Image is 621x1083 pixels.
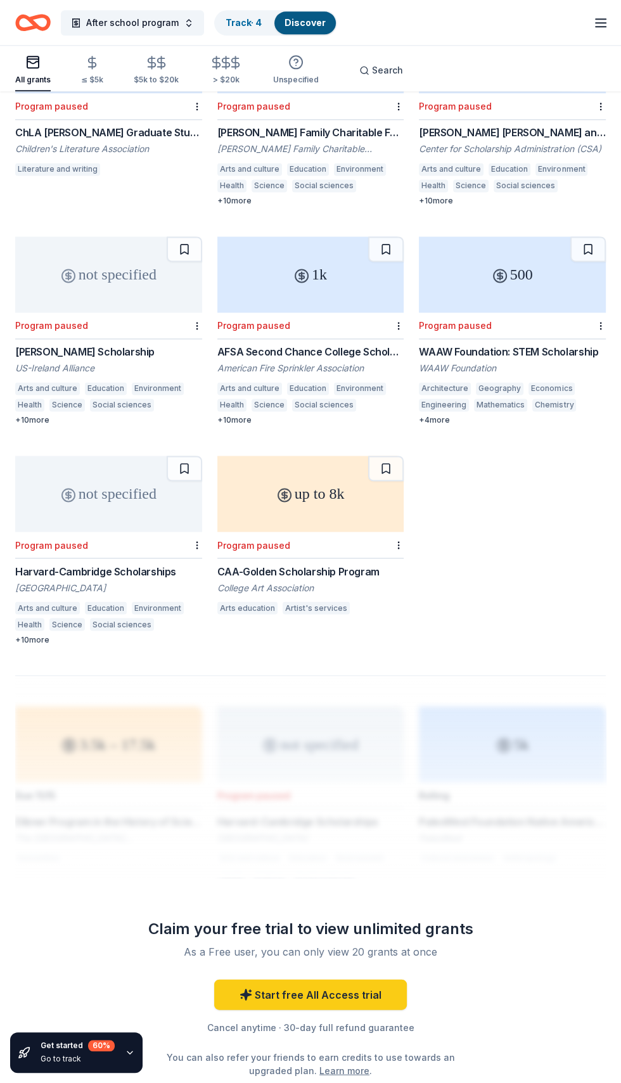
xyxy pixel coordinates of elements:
[419,236,606,425] a: 500Program pausedWAAW Foundation: STEM ScholarshipWAAW FoundationArchitectureGeographyEconomicsEn...
[532,399,576,411] div: Chemistry
[349,58,413,83] button: Search
[419,399,469,411] div: Engineering
[419,382,471,395] div: Architecture
[287,382,329,395] div: Education
[217,179,246,192] div: Health
[41,1040,115,1051] div: Get started
[217,382,282,395] div: Arts and culture
[453,179,489,192] div: Science
[86,15,179,30] span: After school program
[217,456,404,618] a: up to 8kProgram pausedCAA-Golden Scholarship ProgramCollege Art AssociationArts educationArtist's...
[419,143,606,155] div: Center for Scholarship Administration (CSA)
[319,1063,369,1077] a: Learn more
[143,944,478,959] div: As a Free user, you can only view 20 grants at once
[15,563,202,579] div: Harvard-Cambridge Scholarships
[217,362,404,375] div: American Fire Sprinkler Association
[15,143,202,155] div: Children's Literature Association
[209,50,243,91] button: > $20k
[15,362,202,375] div: US-Ireland Alliance
[419,101,492,112] div: Program paused
[90,399,154,411] div: Social sciences
[15,320,88,331] div: Program paused
[419,196,606,206] div: + 10 more
[15,236,202,425] a: not specifiedProgram paused[PERSON_NAME] ScholarshipUS-Ireland AllianceArts and cultureEducationE...
[15,236,202,312] div: not specified
[15,382,80,395] div: Arts and culture
[217,125,404,140] div: [PERSON_NAME] Family Charitable Foundation Scholarship
[226,17,262,28] a: Track· 4
[49,618,85,631] div: Science
[15,539,88,550] div: Program paused
[419,320,492,331] div: Program paused
[217,143,404,155] div: [PERSON_NAME] Family Charitable Foundation
[15,601,80,614] div: Arts and culture
[217,196,404,206] div: + 10 more
[15,399,44,411] div: Health
[85,601,127,614] div: Education
[489,163,530,176] div: Education
[334,382,386,395] div: Environment
[334,163,386,176] div: Environment
[214,979,407,1009] a: Start free All Access trial
[217,563,404,579] div: CAA-Golden Scholarship Program
[128,1020,493,1035] div: Cancel anytime · 30-day full refund guarantee
[81,50,103,91] button: ≤ $5k
[217,17,404,206] a: 300Program paused[PERSON_NAME] Family Charitable Foundation Scholarship[PERSON_NAME] Family Chari...
[419,344,606,359] div: WAAW Foundation: STEM Scholarship
[217,415,404,425] div: + 10 more
[217,101,290,112] div: Program paused
[217,163,282,176] div: Arts and culture
[132,382,184,395] div: Environment
[15,49,51,91] button: All grants
[419,163,483,176] div: Arts and culture
[41,1054,115,1064] div: Go to track
[134,75,179,85] div: $5k to $20k
[88,1040,115,1051] div: 60 %
[209,75,243,85] div: > $20k
[372,63,403,78] span: Search
[217,344,404,359] div: AFSA Second Chance College Scholarship Contest
[15,618,44,631] div: Health
[217,581,404,594] div: College Art Association
[217,320,290,331] div: Program paused
[494,179,558,192] div: Social sciences
[15,163,100,176] div: Literature and writing
[217,399,246,411] div: Health
[15,456,202,644] a: not specifiedProgram pausedHarvard-Cambridge Scholarships[GEOGRAPHIC_DATA]Arts and cultureEducati...
[134,50,179,91] button: $5k to $20k
[15,456,202,532] div: not specified
[217,601,278,614] div: Arts education
[285,17,326,28] a: Discover
[535,163,587,176] div: Environment
[128,918,493,939] div: Claim your free trial to view unlimited grants
[15,125,202,140] div: ChLA [PERSON_NAME] Graduate Student Research Grants
[217,236,404,312] div: 1k
[419,236,606,312] div: 500
[528,382,575,395] div: Economics
[252,399,287,411] div: Science
[15,75,51,85] div: All grants
[81,75,103,85] div: ≤ $5k
[419,125,606,140] div: [PERSON_NAME] [PERSON_NAME] and [PERSON_NAME] Scholarship
[474,399,527,411] div: Mathematics
[15,415,202,425] div: + 10 more
[15,17,202,179] a: 500 – 1.5kProgram pausedChLA [PERSON_NAME] Graduate Student Research GrantsChildren's Literature ...
[163,1050,458,1077] div: You can also refer your friends to earn credits to use towards an upgraded plan. .
[61,10,204,35] button: After school program
[419,362,606,375] div: WAAW Foundation
[419,17,606,206] a: 1k – 2kProgram paused[PERSON_NAME] [PERSON_NAME] and [PERSON_NAME] ScholarshipCenter for Scholars...
[217,456,404,532] div: up to 8k
[252,179,287,192] div: Science
[217,539,290,550] div: Program paused
[214,10,337,35] button: Track· 4Discover
[90,618,154,631] div: Social sciences
[283,601,350,614] div: Artist's services
[85,382,127,395] div: Education
[49,399,85,411] div: Science
[15,344,202,359] div: [PERSON_NAME] Scholarship
[476,382,523,395] div: Geography
[15,634,202,644] div: + 10 more
[15,101,88,112] div: Program paused
[419,415,606,425] div: + 4 more
[132,601,184,614] div: Environment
